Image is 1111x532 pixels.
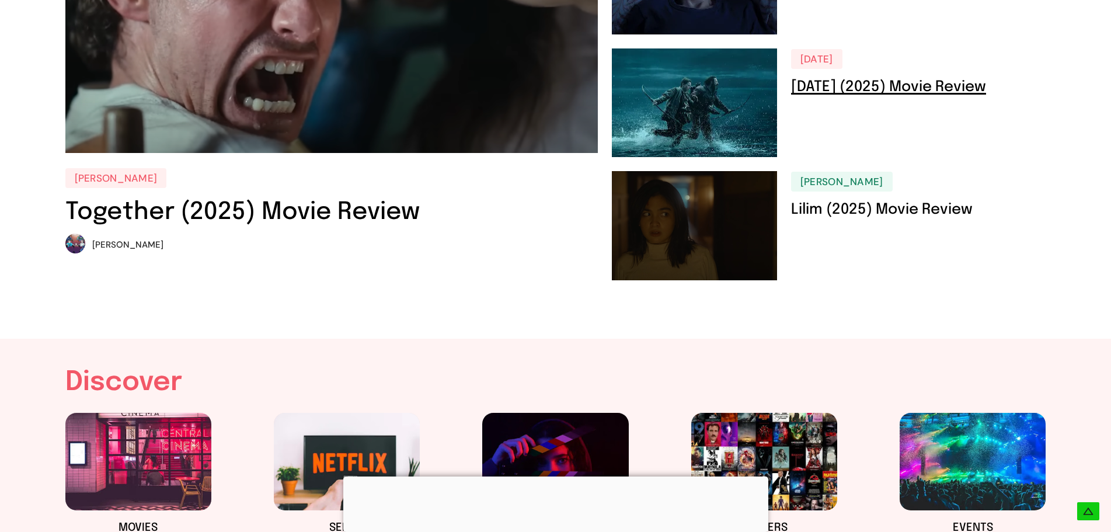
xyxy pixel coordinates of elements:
[65,200,420,225] a: Together (2025) Movie Review
[900,413,1046,510] img: ##
[691,413,837,510] img: ##
[612,48,791,158] a: 28 Years Later (2025) Movie Review
[791,172,893,192] a: [PERSON_NAME]
[65,168,167,188] a: [PERSON_NAME]
[65,234,85,253] img: Jed Chua
[92,239,163,251] span: [PERSON_NAME]
[791,202,973,217] a: Lilim (2025) Movie Review
[612,171,777,280] img: Lilim (2025) Movie Review
[482,413,628,510] img: ##
[791,79,986,95] a: [DATE] (2025) Movie Review
[612,171,791,280] a: Lilim (2025) Movie Review
[343,477,768,529] iframe: Advertisement
[65,413,211,510] img: ##
[791,49,842,69] a: [DATE]
[65,368,1046,399] h3: Discover
[274,413,420,510] img: ##
[612,48,777,158] img: 28 Years Later (2025) Movie Review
